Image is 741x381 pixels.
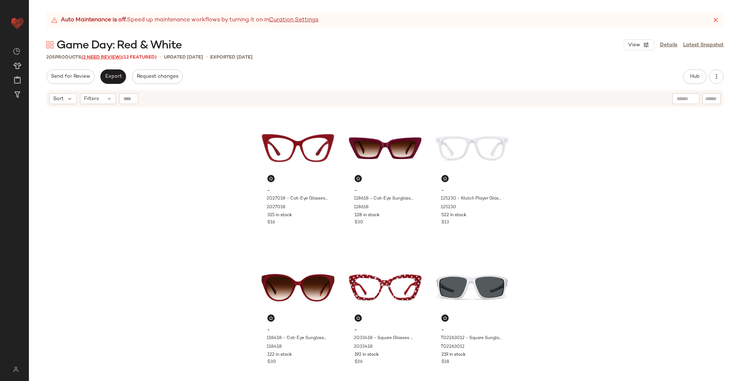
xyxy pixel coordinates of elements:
[436,251,508,324] img: T02263012-sunglasses-front-view.jpg
[355,327,416,334] span: -
[164,54,203,61] p: updated [DATE]
[354,204,369,211] span: 118618
[356,176,360,181] img: svg%3e
[354,344,373,350] span: 2033418
[267,352,292,358] span: 122 in stock
[355,359,363,365] span: $26
[355,188,416,194] span: -
[267,196,328,202] span: 2027018 - Cat-Eye Glasses - Red - Plastic
[267,344,282,350] span: 118418
[628,42,640,48] span: View
[441,335,502,342] span: T02263012 - Square Sunglasses - White with Gray Lens - Plastic
[267,219,275,226] span: $16
[9,367,23,372] img: svg%3e
[349,251,422,324] img: 2033418-eyeglasses-front-view.jpg
[441,188,503,194] span: -
[262,112,334,185] img: 2027018-eyeglasses-front-view.jpg
[136,74,178,80] span: Request changes
[443,176,447,181] img: svg%3e
[84,95,99,103] span: Filters
[441,196,502,202] span: 125230 - Klutch Player Glasses - White - Plastic
[267,188,329,194] span: -
[51,16,318,25] div: Speed up maintenance workflows by turning it on in
[51,74,90,80] span: Send for Review
[267,204,285,211] span: 2027018
[13,48,20,55] img: svg%3e
[441,359,449,365] span: $18
[690,74,700,80] span: Hub
[355,219,363,226] span: $30
[46,41,54,48] img: svg%3e
[267,335,328,342] span: 118418 - Cat-Eye Sunglasses - Red - Acetate
[441,204,456,211] span: 125230
[354,196,415,202] span: 118618 - Cat-Eye Sunglasses - Red - Acetate
[269,176,273,181] img: svg%3e
[53,95,64,103] span: Sort
[160,53,161,61] span: •
[683,69,706,84] button: Hub
[267,327,329,334] span: -
[441,212,466,219] span: 522 in stock
[262,251,334,324] img: 118418-sunglasses-front-view.jpg
[46,54,157,61] div: Products
[210,54,253,61] p: Exported [DATE]
[269,316,273,320] img: svg%3e
[81,55,122,60] span: (2 Need Review)
[443,316,447,320] img: svg%3e
[354,335,415,342] span: 2033418 - Square Glasses - Red - Plastic
[441,219,449,226] span: $13
[132,69,183,84] button: Request changes
[122,55,157,60] span: (12 Featured)
[356,316,360,320] img: svg%3e
[441,344,465,350] span: T02263012
[441,352,466,358] span: 219 in stock
[660,41,677,49] a: Details
[105,74,122,80] span: Export
[355,212,380,219] span: 128 in stock
[349,112,422,185] img: 118618-sunglasses-front-view.jpg
[355,352,379,358] span: 192 in stock
[100,69,126,84] button: Export
[10,16,25,30] img: heart_red.DM2ytmEG.svg
[269,16,318,25] a: Curation Settings
[624,39,654,50] button: View
[267,359,276,365] span: $30
[61,16,127,25] strong: Auto Maintenance is off.
[56,38,182,53] span: Game Day: Red & White
[441,327,503,334] span: -
[436,112,508,185] img: 125230-eyeglasses-front-view.jpg
[267,212,292,219] span: 315 in stock
[46,55,55,60] span: 205
[683,41,724,49] a: Latest Snapshot
[46,69,94,84] button: Send for Review
[206,53,207,61] span: •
